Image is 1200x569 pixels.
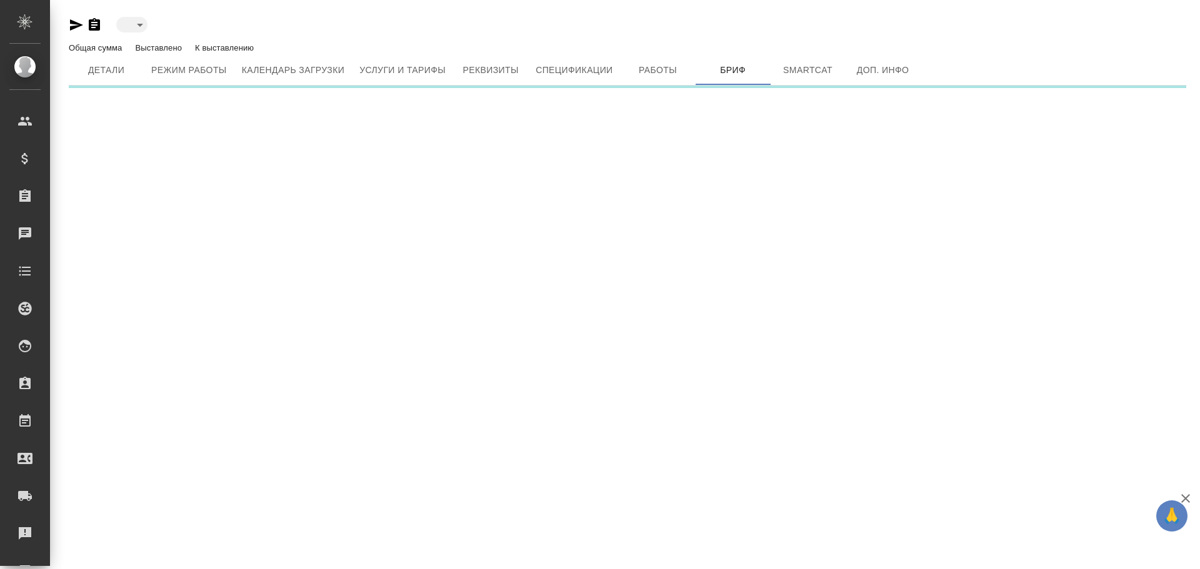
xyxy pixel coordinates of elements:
[461,62,521,78] span: Реквизиты
[116,17,147,32] div: ​
[76,62,136,78] span: Детали
[69,43,125,52] p: Общая сумма
[703,62,763,78] span: Бриф
[195,43,257,52] p: К выставлению
[778,62,838,78] span: Smartcat
[151,62,227,78] span: Режим работы
[853,62,913,78] span: Доп. инфо
[242,62,345,78] span: Календарь загрузки
[628,62,688,78] span: Работы
[1156,500,1187,532] button: 🙏
[536,62,612,78] span: Спецификации
[87,17,102,32] button: Скопировать ссылку
[135,43,185,52] p: Выставлено
[69,17,84,32] button: Скопировать ссылку для ЯМессенджера
[359,62,446,78] span: Услуги и тарифы
[1161,503,1182,529] span: 🙏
